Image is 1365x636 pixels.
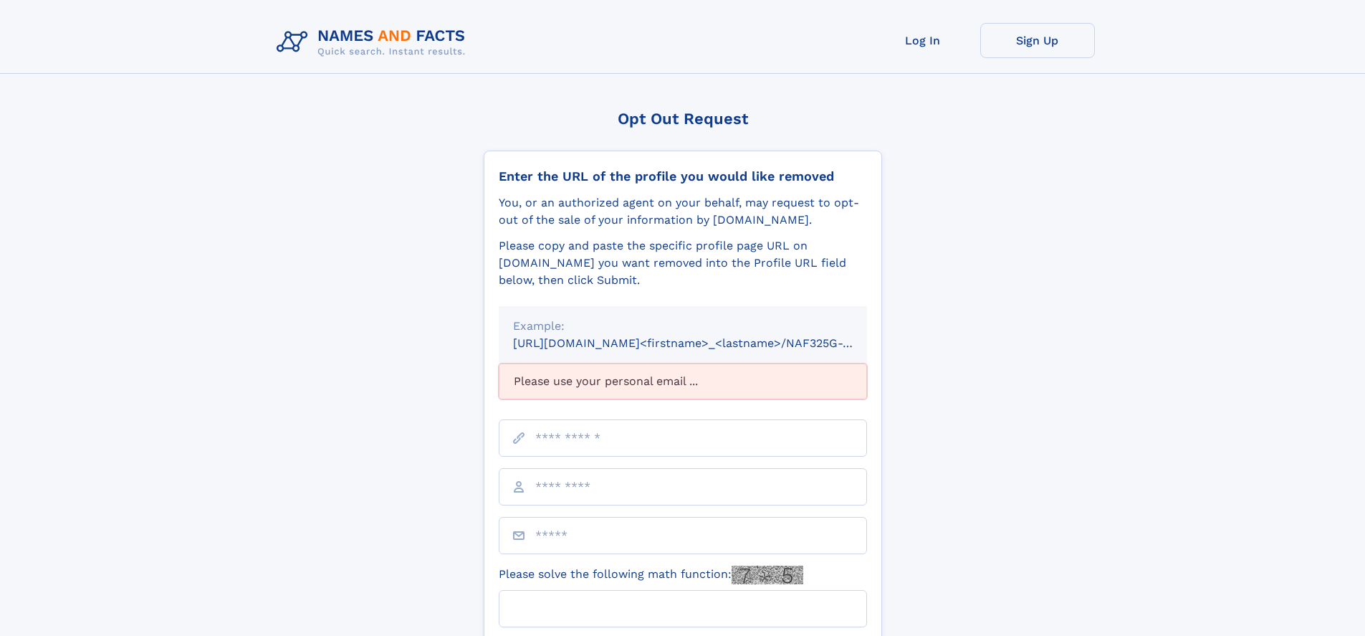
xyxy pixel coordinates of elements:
div: Please use your personal email ... [499,364,867,399]
div: You, or an authorized agent on your behalf, may request to opt-out of the sale of your informatio... [499,194,867,229]
img: Logo Names and Facts [271,23,477,62]
div: Please copy and paste the specific profile page URL on [DOMAIN_NAME] you want removed into the Pr... [499,237,867,289]
a: Log In [866,23,980,58]
small: [URL][DOMAIN_NAME]<firstname>_<lastname>/NAF325G-xxxxxxxx [513,336,894,350]
div: Example: [513,318,853,335]
div: Enter the URL of the profile you would like removed [499,169,867,184]
a: Sign Up [980,23,1095,58]
label: Please solve the following math function: [499,566,803,584]
div: Opt Out Request [484,110,882,128]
